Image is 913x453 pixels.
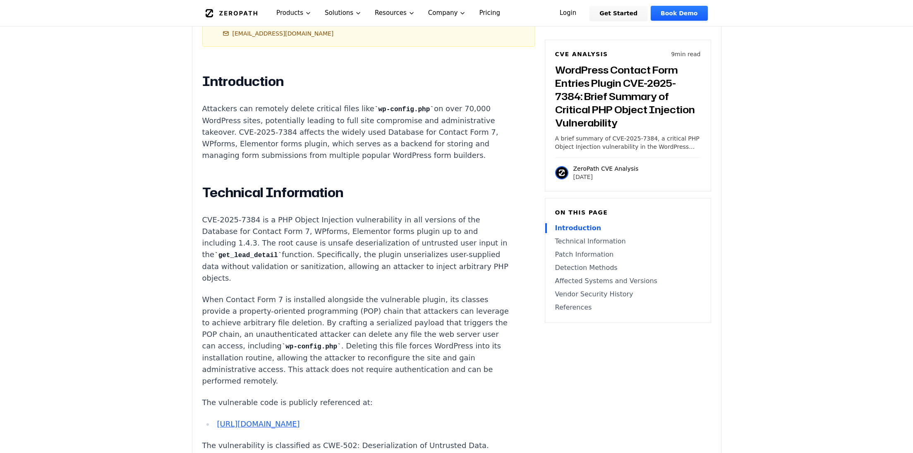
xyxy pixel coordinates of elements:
h2: Introduction [202,73,510,90]
a: Technical Information [555,236,701,246]
h3: WordPress Contact Form Entries Plugin CVE-2025-7384: Brief Summary of Critical PHP Object Injecti... [555,63,701,129]
p: ZeroPath CVE Analysis [573,165,639,173]
code: wp-config.php [282,343,341,350]
p: 9 min read [671,50,700,58]
a: Introduction [555,223,701,233]
a: Get Started [589,6,647,21]
p: [DATE] [573,173,639,181]
code: wp-config.php [374,106,434,113]
code: get_lead_detail [214,252,282,259]
a: Affected Systems and Versions [555,276,701,286]
h6: On this page [555,208,701,217]
a: Vendor Security History [555,289,701,299]
p: A brief summary of CVE-2025-7384, a critical PHP Object Injection vulnerability in the WordPress ... [555,134,701,151]
p: Attackers can remotely delete critical files like on over 70,000 WordPress sites, potentially lea... [202,103,510,161]
a: Book Demo [651,6,707,21]
h2: Technical Information [202,184,510,201]
a: References [555,303,701,312]
a: Detection Methods [555,263,701,273]
p: The vulnerable code is publicly referenced at: [202,397,510,408]
p: The vulnerability is classified as CWE-502: Deserialization of Untrusted Data. [202,440,510,451]
a: [URL][DOMAIN_NAME] [217,420,300,428]
a: [EMAIL_ADDRESS][DOMAIN_NAME] [223,29,334,38]
p: CVE-2025-7384 is a PHP Object Injection vulnerability in all versions of the Database for Contact... [202,214,510,284]
img: ZeroPath CVE Analysis [555,166,568,179]
a: Patch Information [555,250,701,260]
a: Login [550,6,587,21]
p: When Contact Form 7 is installed alongside the vulnerable plugin, its classes provide a property-... [202,294,510,387]
h6: CVE Analysis [555,50,608,58]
